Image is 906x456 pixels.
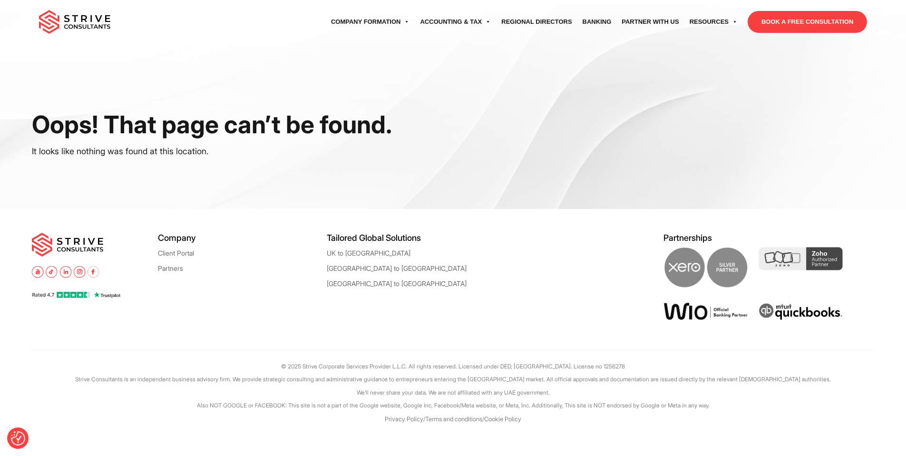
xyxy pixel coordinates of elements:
[158,249,194,257] a: Client Portal
[158,265,183,272] a: Partners
[577,9,617,35] a: Banking
[327,233,495,243] h5: Tailored Global Solutions
[30,360,877,373] p: © 2025 Strive Corporate Services Provider L.L.C. All rights reserved. Licensed under DED, [GEOGRA...
[663,302,748,320] img: Wio Offical Banking Partner
[759,302,843,321] img: intuit quickbooks
[684,9,743,35] a: Resources
[425,415,482,423] a: Terms and conditions
[158,233,326,243] h5: Company
[32,109,394,139] h1: Oops! That page can’t be found.
[496,9,577,35] a: Regional Directors
[30,399,877,412] p: Also NOT GOOGLE or FACEBOOK: This site is not a part of the Google website, Google Inc, Facebook/...
[32,233,103,257] img: main-logo.svg
[30,412,877,426] p: / /
[11,431,25,446] button: Consent Preferences
[663,233,874,243] h5: Partnerships
[30,373,877,386] p: Strive Consultants is an independent business advisory firm. We provide strategic consulting and ...
[326,9,415,35] a: Company Formation
[484,415,521,423] a: Cookie Policy
[327,265,467,272] a: [GEOGRAPHIC_DATA] to [GEOGRAPHIC_DATA]
[30,386,877,399] p: We’ll never share your data. We are not affiliated with any UAE government.
[415,9,496,35] a: Accounting & Tax
[11,431,25,446] img: Revisit consent button
[39,10,110,34] img: main-logo.svg
[32,144,394,159] p: It looks like nothing was found at this location.
[327,280,467,287] a: [GEOGRAPHIC_DATA] to [GEOGRAPHIC_DATA]
[327,249,410,257] a: UK to [GEOGRAPHIC_DATA]
[385,415,423,423] a: Privacy Policy
[616,9,684,35] a: Partner with Us
[748,11,867,33] a: BOOK A FREE CONSULTATION
[759,247,843,271] img: Zoho Partner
